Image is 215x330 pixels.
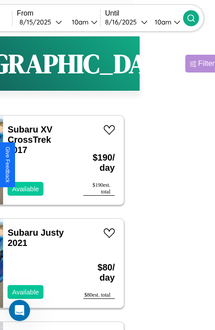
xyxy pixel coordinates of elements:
button: 10am [148,17,183,27]
button: 8/15/2025 [17,17,65,27]
div: 8 / 15 / 2025 [20,18,55,26]
div: Give Feedback [4,147,11,183]
div: 10am [67,18,91,26]
div: 8 / 16 / 2025 [105,18,141,26]
div: $ 80 est. total [83,292,115,299]
p: Available [12,286,39,298]
a: Subaru Justy 2021 [8,228,64,248]
div: $ 190 est. total [83,182,115,196]
iframe: Intercom live chat [9,300,30,321]
h3: $ 80 / day [83,254,115,292]
button: 10am [65,17,100,27]
label: Until [105,9,183,17]
p: Available [12,183,39,195]
a: Subaru XV CrossTrek 2017 [8,125,52,155]
div: 10am [150,18,174,26]
label: From [17,9,100,17]
h3: $ 190 / day [83,144,115,182]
